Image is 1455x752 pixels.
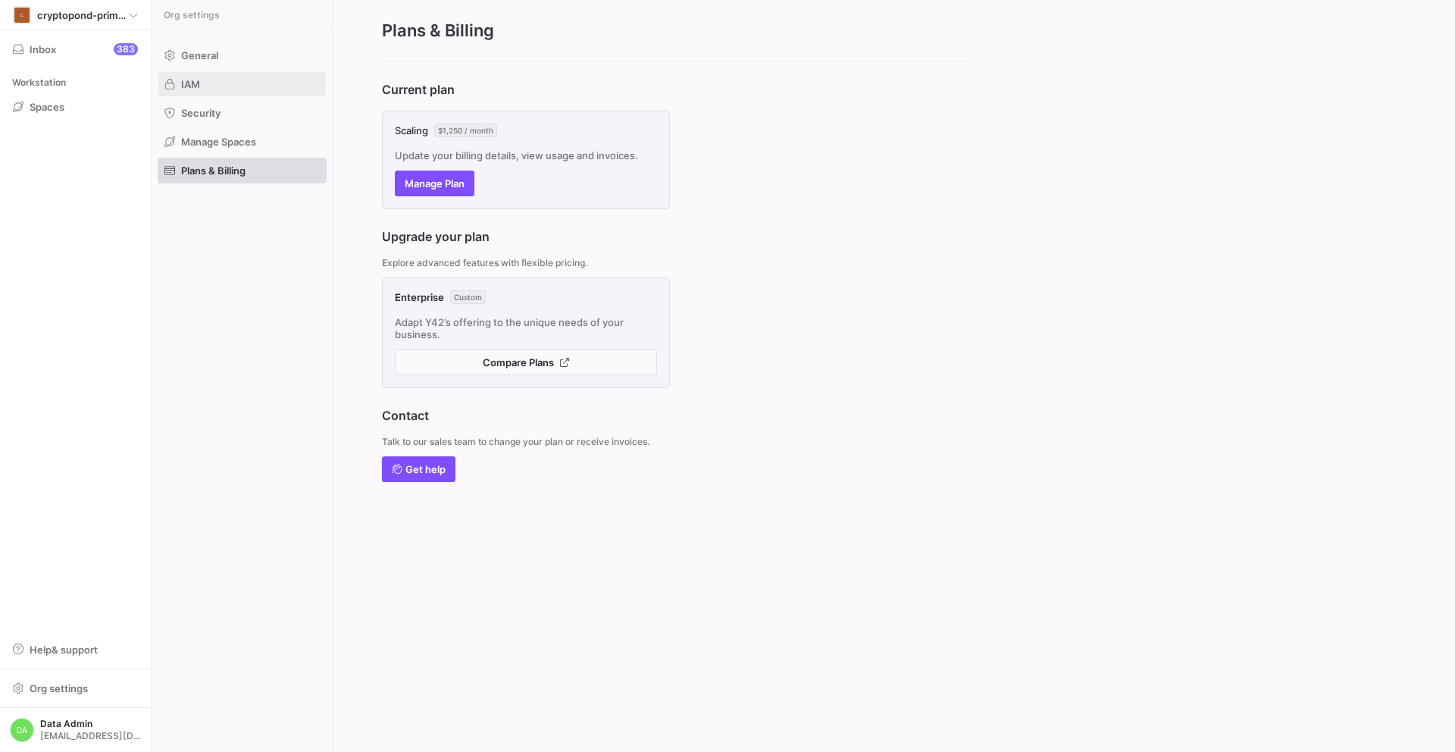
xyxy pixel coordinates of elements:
[6,714,145,746] button: DAData Admin[EMAIL_ADDRESS][DOMAIN_NAME]
[405,463,446,475] span: Get help
[158,158,327,183] a: Plans & Billing
[158,42,327,68] a: General
[30,682,88,694] span: Org settings
[158,71,327,97] a: IAM
[30,101,64,113] span: Spaces
[30,43,56,55] span: Inbox
[158,100,327,126] a: Security
[382,227,670,246] h3: Upgrade your plan
[181,164,246,177] span: Plans & Billing
[40,719,141,729] span: Data Admin
[395,149,657,161] p: Update your billing details, view usage and invoices.
[395,124,428,136] span: Scaling
[405,177,465,190] span: Manage Plan
[395,171,474,196] button: Manage Plan
[181,49,218,61] span: General
[164,10,220,20] span: Org settings
[37,9,129,21] span: cryptopond-primary
[6,36,145,62] button: Inbox383
[6,675,145,701] button: Org settings
[395,316,657,340] p: Adapt Y42’s offering to the unique needs of your business.
[158,129,327,155] a: Manage Spaces
[434,124,497,137] span: $1,250 / month
[181,78,200,90] span: IAM
[6,637,145,663] button: Help& support
[6,94,145,120] a: Spaces
[181,107,221,119] span: Security
[40,731,141,741] span: [EMAIL_ADDRESS][DOMAIN_NAME]
[30,644,98,656] span: Help & support
[382,80,670,99] h3: Current plan
[382,406,670,425] h3: Contact
[483,356,554,368] span: Compare Plans
[6,71,145,94] div: Workstation
[181,136,256,148] span: Manage Spaces
[382,18,967,43] h2: Plans & Billing
[395,349,657,375] a: Compare Plans
[382,456,455,482] a: Get help
[382,437,670,447] p: Talk to our sales team to change your plan or receive invoices.
[395,291,444,303] span: Enterprise
[6,684,145,696] a: Org settings
[14,8,30,23] div: C
[10,718,34,742] div: DA
[114,43,138,55] div: 383
[382,258,670,268] p: Explore advanced features with flexible pricing.
[450,290,486,304] span: Custom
